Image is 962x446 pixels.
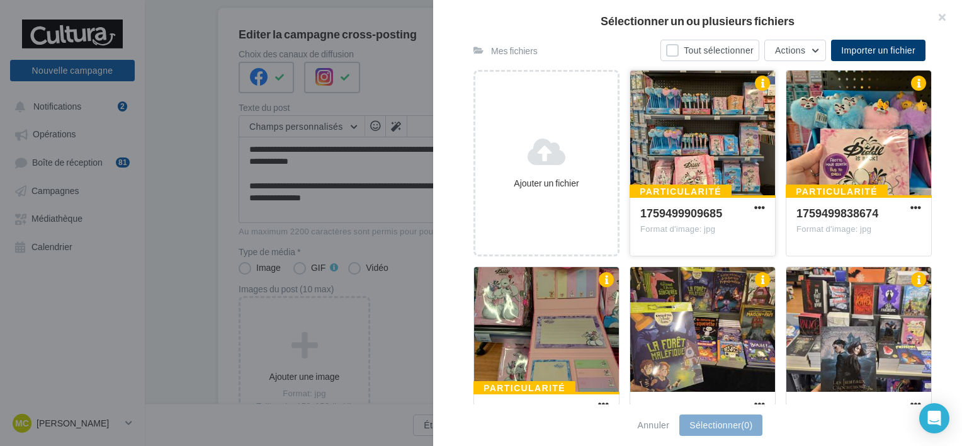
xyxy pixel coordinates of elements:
[633,418,675,433] button: Annuler
[679,415,762,436] button: Sélectionner(0)
[741,420,752,430] span: (0)
[640,224,765,235] div: Format d'image: jpg
[480,177,613,190] div: Ajouter un fichier
[786,185,888,198] div: Particularité
[841,45,915,55] span: Importer un fichier
[473,381,575,395] div: Particularité
[775,45,805,55] span: Actions
[491,45,538,57] div: Mes fichiers
[764,40,826,61] button: Actions
[484,403,566,416] span: 1759499844156
[630,185,732,198] div: Particularité
[660,40,759,61] button: Tout sélectionner
[453,15,942,26] h2: Sélectionner un ou plusieurs fichiers
[796,224,921,235] div: Format d'image: jpg
[796,403,887,432] span: WhatsApp Image 2025-09-23 at 17.53.04
[796,206,878,220] span: 1759499838674
[919,403,949,433] div: Open Intercom Messenger
[640,403,731,432] span: WhatsApp Image 2025-09-23 at 17.53.02
[831,40,925,61] button: Importer un fichier
[640,206,722,220] span: 1759499909685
